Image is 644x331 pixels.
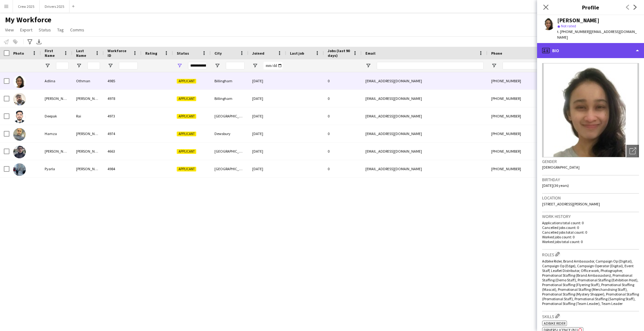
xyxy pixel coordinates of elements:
div: [DATE] [248,90,286,107]
button: Open Filter Menu [76,63,82,68]
h3: Roles [542,251,639,258]
div: Adlina [41,72,72,90]
span: Applicant [177,167,196,171]
div: [GEOGRAPHIC_DATA] [211,143,248,160]
div: [PHONE_NUMBER] [487,107,568,125]
button: Drivers 2025 [40,0,69,13]
span: Status [39,27,51,33]
span: Jobs (last 90 days) [328,48,350,58]
span: [STREET_ADDRESS][PERSON_NAME] [542,202,600,206]
div: Pyarla [41,160,72,177]
div: [EMAIL_ADDRESS][DOMAIN_NAME] [362,72,487,90]
input: Email Filter Input [377,62,484,69]
div: [PHONE_NUMBER] [487,125,568,142]
span: Last job [290,51,304,56]
span: Applicant [177,149,196,154]
div: [PERSON_NAME] [72,90,104,107]
img: Crew avatar or photo [542,63,639,157]
span: View [5,27,14,33]
div: Hamza [41,125,72,142]
div: 4663 [104,143,142,160]
div: Bio [537,43,644,58]
input: Joined Filter Input [264,62,282,69]
div: 0 [324,160,362,177]
input: First Name Filter Input [56,62,69,69]
img: Daniel Jenkins [13,93,26,106]
div: Open photos pop-in [626,145,639,157]
div: 4973 [104,107,142,125]
span: Export [20,27,32,33]
span: Photo [13,51,24,56]
span: My Workforce [5,15,51,24]
div: [PERSON_NAME] [557,18,599,23]
a: Tag [55,26,66,34]
a: Status [36,26,53,34]
img: Khizar Shahbaz [13,146,26,158]
img: Adlina Othman [13,75,26,88]
h3: Birthday [542,177,639,182]
span: Comms [70,27,84,33]
div: Billingham [211,90,248,107]
p: Cancelled jobs total count: 0 [542,230,639,235]
div: [PHONE_NUMBER] [487,72,568,90]
a: Export [18,26,35,34]
span: [DEMOGRAPHIC_DATA] [542,165,580,170]
input: Last Name Filter Input [87,62,100,69]
input: Phone Filter Input [502,62,564,69]
div: [EMAIL_ADDRESS][DOMAIN_NAME] [362,160,487,177]
img: Deepak Rai [13,111,26,123]
div: [PERSON_NAME] [41,90,72,107]
span: Applicant [177,79,196,84]
img: Pyarla Akshith [13,163,26,176]
div: [EMAIL_ADDRESS][DOMAIN_NAME] [362,125,487,142]
span: Applicant [177,114,196,119]
h3: Skills [542,313,639,319]
div: [DATE] [248,125,286,142]
span: Not rated [561,24,576,28]
a: Comms [68,26,87,34]
button: Open Filter Menu [491,63,497,68]
input: Workforce ID Filter Input [119,62,138,69]
span: [DATE] (36 years) [542,183,569,188]
div: 4974 [104,125,142,142]
div: [DATE] [248,143,286,160]
p: Worked jobs total count: 0 [542,239,639,244]
div: Dewsbury [211,125,248,142]
div: Deepak [41,107,72,125]
span: Tag [57,27,64,33]
app-action-btn: Export XLSX [35,38,43,46]
div: [PERSON_NAME] [41,143,72,160]
div: [EMAIL_ADDRESS][DOMAIN_NAME] [362,107,487,125]
div: 4978 [104,90,142,107]
div: [EMAIL_ADDRESS][DOMAIN_NAME] [362,90,487,107]
span: Phone [491,51,502,56]
div: [PHONE_NUMBER] [487,160,568,177]
div: Billingham [211,72,248,90]
div: [PERSON_NAME] [72,143,104,160]
div: [DATE] [248,107,286,125]
div: Rai [72,107,104,125]
div: Othman [72,72,104,90]
div: 0 [324,125,362,142]
div: [DATE] [248,72,286,90]
div: [PHONE_NUMBER] [487,143,568,160]
div: [PERSON_NAME] [72,160,104,177]
div: [GEOGRAPHIC_DATA] [211,160,248,177]
span: t. [PHONE_NUMBER] [557,29,590,34]
button: Crew 2025 [13,0,40,13]
span: Applicant [177,96,196,101]
span: Adbike Rider [544,321,565,326]
div: 4984 [104,160,142,177]
p: Cancelled jobs count: 0 [542,225,639,230]
button: Open Filter Menu [108,63,113,68]
div: [EMAIL_ADDRESS][DOMAIN_NAME] [362,143,487,160]
h3: Profile [537,3,644,11]
span: City [214,51,222,56]
h3: Gender [542,159,639,164]
span: Last Name [76,48,92,58]
span: Applicant [177,132,196,136]
div: 0 [324,143,362,160]
p: Worked jobs count: 0 [542,235,639,239]
span: Workforce ID [108,48,130,58]
div: 0 [324,90,362,107]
